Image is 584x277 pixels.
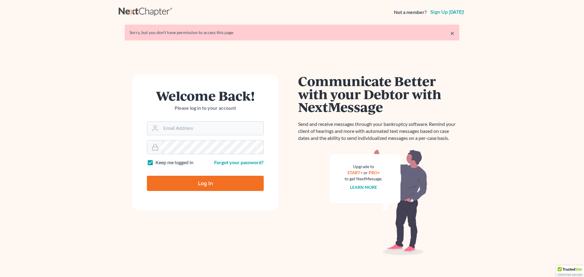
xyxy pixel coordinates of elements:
a: Sign up [DATE]! [429,10,465,15]
div: Upgrade to [345,164,382,170]
div: TrustedSite Certified [556,265,584,277]
a: × [450,29,454,37]
input: Email Address [161,122,263,135]
div: to get NextMessage. [345,176,382,182]
a: PRO+ [369,170,380,175]
a: Forgot your password? [214,159,264,165]
a: Learn more [350,185,377,190]
h1: Welcome Back! [147,89,264,102]
input: Log In [147,176,264,191]
p: Send and receive messages through your bankruptcy software. Remind your client of hearings and mo... [298,121,459,142]
span: or [363,170,368,175]
label: Keep me logged in [155,159,193,166]
img: nextmessage_bg-59042aed3d76b12b5cd301f8e5b87938c9018125f34e5fa2b7a6b67550977c72.svg [330,149,427,255]
p: Please log in to your account [147,105,264,112]
strong: Not a member? [394,9,427,16]
h1: Communicate Better with your Debtor with NextMessage [298,74,459,113]
a: START+ [347,170,363,175]
div: Sorry, but you don't have permission to access this page [130,29,454,36]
